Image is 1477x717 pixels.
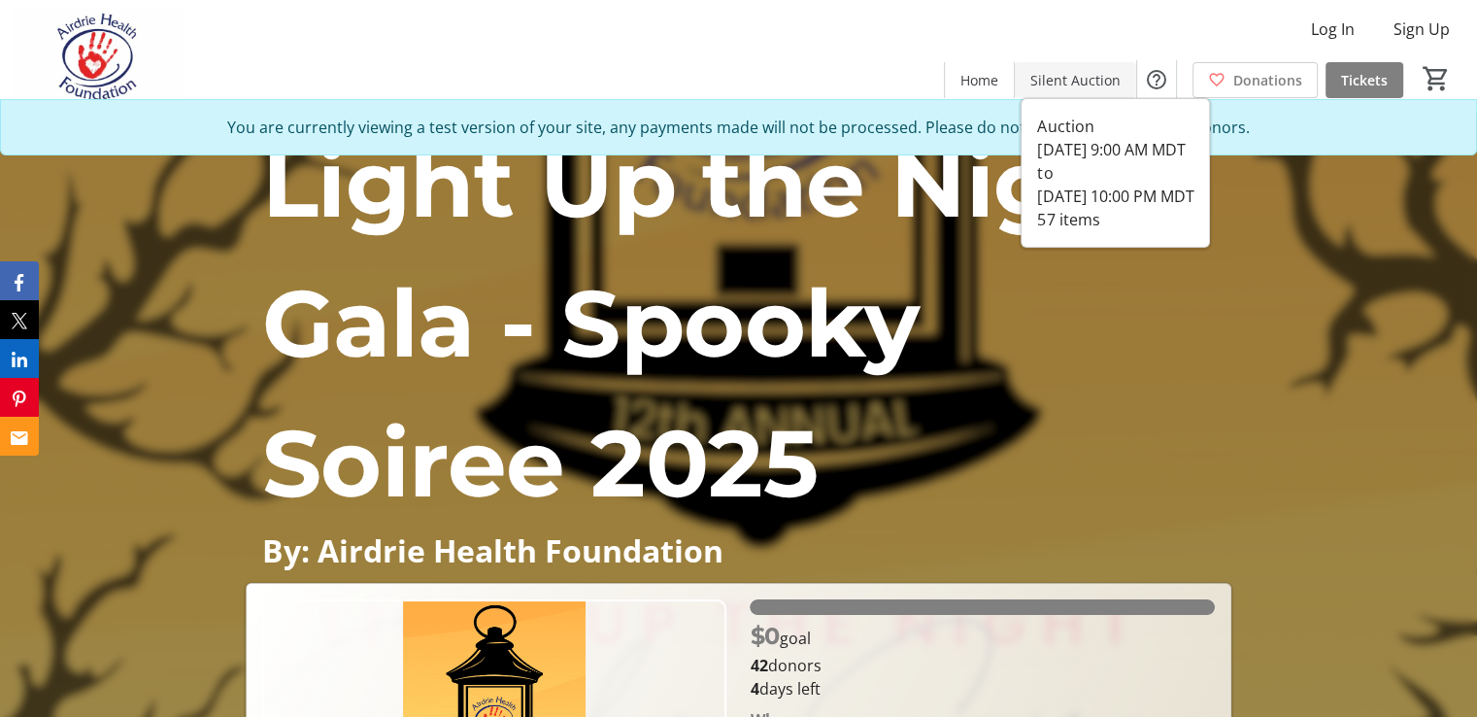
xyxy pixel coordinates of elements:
[750,619,810,654] p: goal
[750,678,758,700] span: 4
[750,599,1214,615] div: 100% of fundraising goal reached
[1192,62,1318,98] a: Donations
[1037,161,1193,185] div: to
[960,70,998,90] span: Home
[12,8,185,105] img: Airdrie Health Foundation's Logo
[1037,208,1193,231] div: 57 items
[750,677,1214,700] p: days left
[750,654,1214,677] p: donors
[945,62,1014,98] a: Home
[750,622,779,650] span: $0
[1037,185,1193,208] div: [DATE] 10:00 PM MDT
[1393,17,1450,41] span: Sign Up
[1341,70,1388,90] span: Tickets
[1037,138,1193,161] div: [DATE] 9:00 AM MDT
[1295,14,1370,45] button: Log In
[1311,17,1355,41] span: Log In
[1419,61,1454,96] button: Cart
[1326,62,1403,98] a: Tickets
[261,126,1161,520] span: Light Up the Night Gala - Spooky Soiree 2025
[1030,70,1121,90] span: Silent Auction
[1037,115,1193,138] div: Auction
[750,655,767,676] b: 42
[1378,14,1465,45] button: Sign Up
[1137,60,1176,99] button: Help
[1233,70,1302,90] span: Donations
[1015,62,1136,98] a: Silent Auction
[261,533,1215,567] p: By: Airdrie Health Foundation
